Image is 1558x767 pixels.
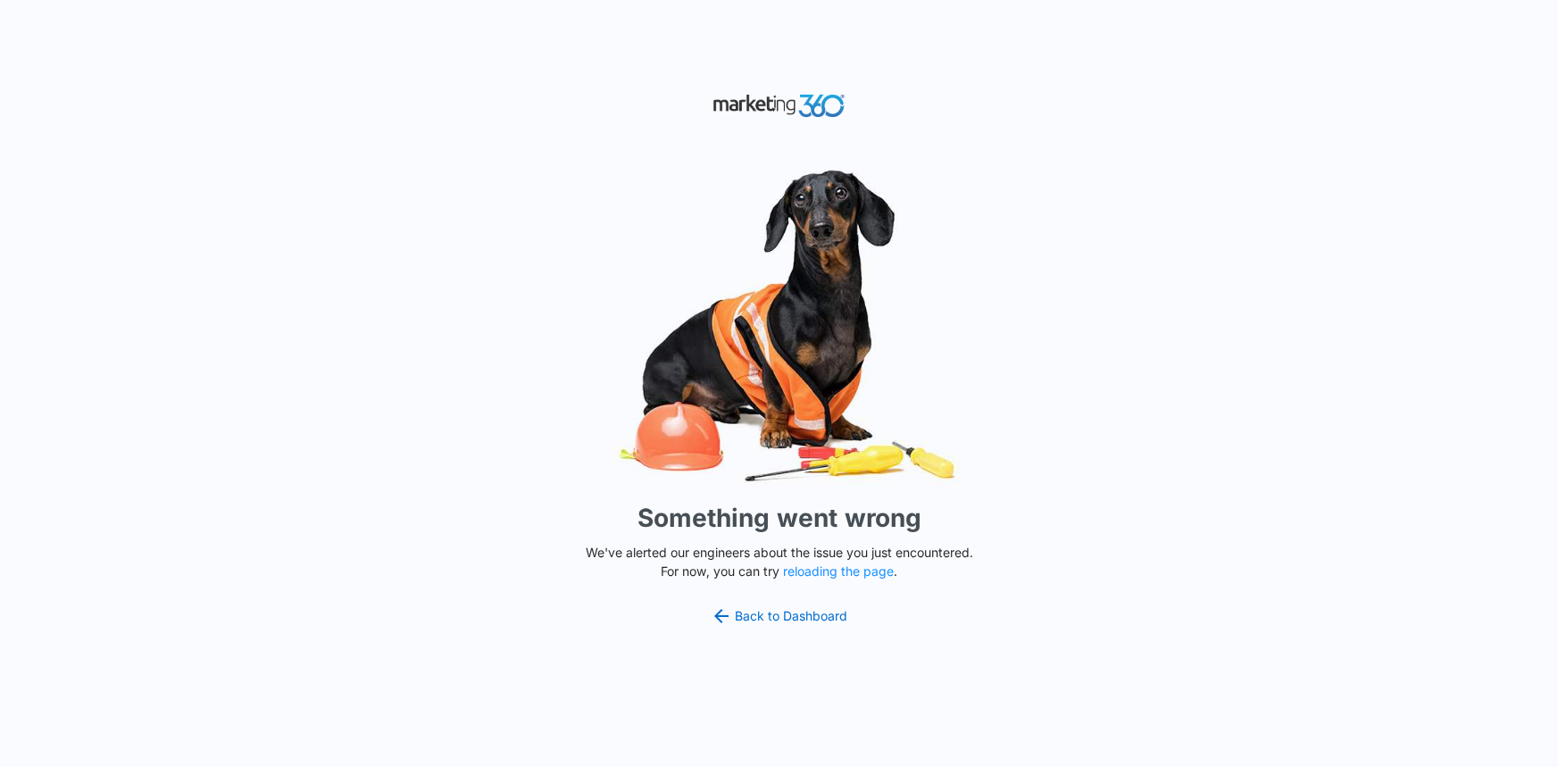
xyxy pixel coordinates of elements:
a: Back to Dashboard [711,605,848,627]
img: Marketing 360 Logo [712,90,846,121]
img: Sad Dog [512,159,1047,492]
button: reloading the page [783,564,894,579]
h1: Something went wrong [637,499,921,537]
p: We've alerted our engineers about the issue you just encountered. For now, you can try . [579,543,980,580]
